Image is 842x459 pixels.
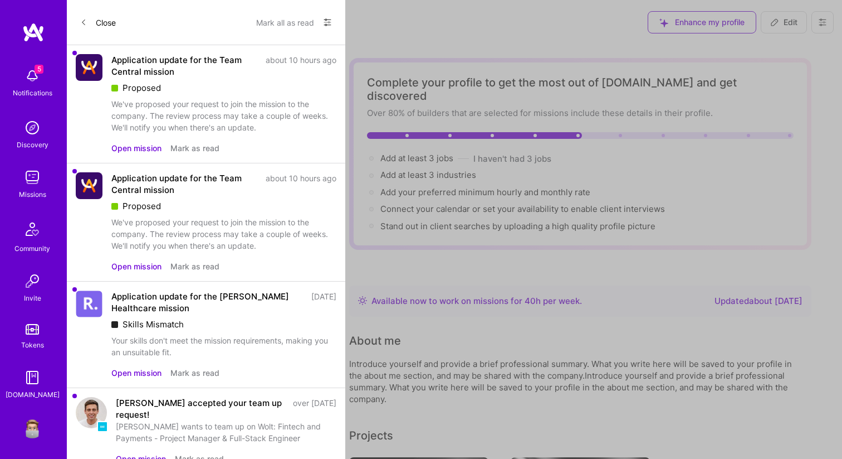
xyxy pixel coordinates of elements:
button: Mark as read [170,260,219,272]
img: logo [22,22,45,42]
button: Close [80,13,116,31]
div: [PERSON_NAME] accepted your team up request! [116,397,286,421]
button: Mark as read [170,367,219,379]
div: over [DATE] [293,397,336,421]
button: Mark as read [170,142,219,154]
div: about 10 hours ago [266,54,336,78]
div: Tokens [21,339,44,351]
img: tokens [26,324,39,335]
div: Application update for the Team Central mission [111,172,259,196]
div: about 10 hours ago [266,172,336,196]
div: Skills Mismatch [111,318,336,330]
img: Company Logo [76,291,102,317]
div: Invite [24,292,41,304]
button: Open mission [111,367,161,379]
img: Company Logo [76,54,102,81]
button: Open mission [111,260,161,272]
div: Proposed [111,200,336,212]
img: user avatar [76,397,107,428]
img: Invite [21,270,43,292]
img: teamwork [21,166,43,189]
img: User Avatar [21,416,43,438]
div: Community [14,243,50,254]
button: Mark all as read [256,13,314,31]
a: User Avatar [18,416,46,438]
div: Proposed [111,82,336,94]
div: [DATE] [311,291,336,314]
div: Application update for the [PERSON_NAME] Healthcare mission [111,291,305,314]
img: guide book [21,366,43,389]
button: Open mission [111,142,161,154]
div: [PERSON_NAME] wants to team up on Wolt: Fintech and Payments - Project Manager & Full-Stack Engineer [116,421,336,444]
img: Company Logo [76,172,102,199]
div: We've proposed your request to join the mission to the company. The review process may take a cou... [111,216,336,252]
div: Discovery [17,139,48,151]
div: Missions [19,189,46,200]
div: Your skills don't meet the mission requirements, making you an unsuitable fit. [111,335,336,358]
img: discovery [21,117,43,139]
img: Community [19,216,46,243]
div: Application update for the Team Central mission [111,54,259,78]
div: We've proposed your request to join the mission to the company. The review process may take a cou... [111,98,336,133]
div: [DOMAIN_NAME] [6,389,60,400]
img: Company logo [97,421,108,432]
